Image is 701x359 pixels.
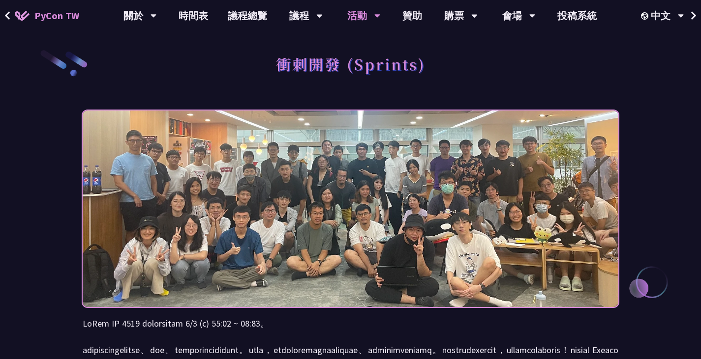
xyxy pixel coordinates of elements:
h1: 衝刺開發 (Sprints) [276,49,426,79]
span: PyCon TW [34,8,79,23]
a: PyCon TW [5,3,89,28]
img: Photo of PyCon Taiwan Sprints [83,78,618,339]
img: Locale Icon [641,12,651,20]
img: Home icon of PyCon TW 2025 [15,11,30,21]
